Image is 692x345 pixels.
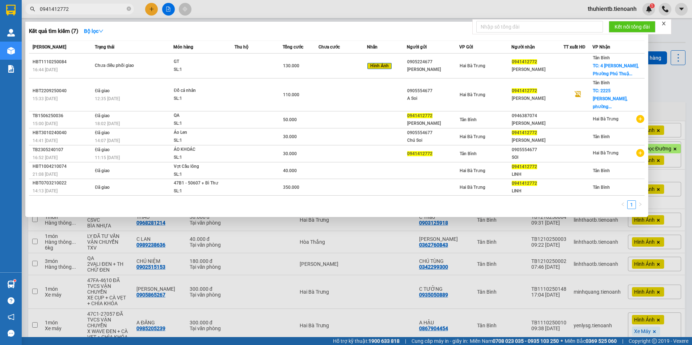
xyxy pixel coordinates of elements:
[6,5,16,16] img: logo-vxr
[283,63,299,68] span: 130.000
[95,155,120,160] span: 11:15 [DATE]
[636,115,644,123] span: plus-circle
[95,88,110,93] span: Đã giao
[174,163,228,171] div: Vợt Cầu lông
[95,44,114,50] span: Trạng thái
[512,164,537,169] span: 0941412772
[593,63,639,76] span: TC: 4 [PERSON_NAME], Phường Phú Thuậ...
[459,44,473,50] span: VP Gửi
[592,44,610,50] span: VP Nhận
[407,66,459,73] div: [PERSON_NAME]
[174,120,228,128] div: SL: 1
[33,155,58,160] span: 16:52 [DATE]
[512,154,563,161] div: SOI
[619,200,627,209] li: Previous Page
[283,185,299,190] span: 350.000
[512,130,537,135] span: 0941412772
[33,146,93,154] div: TB2305240107
[407,151,432,156] span: 0941412772
[174,179,228,187] div: 47B1 - 50607 + Bì Thư
[628,201,636,209] a: 1
[476,21,603,33] input: Nhập số tổng đài
[407,137,459,144] div: Chú Soi
[593,88,628,109] span: TC: 2225 [PERSON_NAME], phường...
[407,58,459,66] div: 0905224677
[512,137,563,144] div: [PERSON_NAME]
[33,44,66,50] span: [PERSON_NAME]
[95,62,149,70] div: Chưa điều phối giao
[33,172,58,177] span: 21:08 [DATE]
[29,27,78,35] h3: Kết quả tìm kiếm ( 7 )
[407,113,432,118] span: 0941412772
[593,55,610,60] span: Tân Bình
[512,146,563,154] div: 0905554677
[367,63,392,69] span: Hình Ảnh
[33,138,58,143] span: 14:41 [DATE]
[174,87,228,95] div: Đồ cá nhân
[33,163,93,170] div: HBT1004210074
[7,65,15,73] img: solution-icon
[407,95,459,102] div: A Soi
[636,200,645,209] button: right
[621,202,625,206] span: left
[95,130,110,135] span: Đã giao
[636,149,644,157] span: plus-circle
[95,138,120,143] span: 14:07 [DATE]
[95,113,110,118] span: Đã giao
[174,137,228,145] div: SL: 1
[407,120,459,127] div: [PERSON_NAME]
[173,44,193,50] span: Món hàng
[33,129,93,137] div: HBT3010240040
[318,44,340,50] span: Chưa cước
[460,185,485,190] span: Hai Bà Trưng
[174,154,228,162] div: SL: 1
[512,187,563,195] div: LINH
[593,80,610,85] span: Tân Bình
[127,7,131,11] span: close-circle
[283,117,297,122] span: 50.000
[283,151,297,156] span: 30.000
[512,112,563,120] div: 0946387074
[460,168,485,173] span: Hai Bà Trưng
[174,95,228,103] div: SL: 1
[283,134,297,139] span: 30.000
[460,117,477,122] span: Tân Bình
[174,171,228,179] div: SL: 1
[609,21,655,33] button: Kết nối tổng đài
[512,88,537,93] span: 0941412772
[7,47,15,55] img: warehouse-icon
[619,200,627,209] button: left
[407,44,427,50] span: Người gửi
[30,7,35,12] span: search
[33,112,93,120] div: TB1506250036
[564,44,586,50] span: TT xuất HĐ
[95,147,110,152] span: Đã giao
[33,58,93,66] div: HBT1110250084
[174,129,228,137] div: Áo Len
[8,330,14,337] span: message
[512,181,537,186] span: 0941412772
[95,121,120,126] span: 18:02 [DATE]
[33,87,93,95] div: HBT2209250040
[283,92,299,97] span: 110.000
[127,6,131,13] span: close-circle
[40,5,125,13] input: Tìm tên, số ĐT hoặc mã đơn
[593,134,610,139] span: Tân Bình
[174,58,228,66] div: GT
[593,150,619,156] span: Hai Bà Trưng
[512,59,537,64] span: 0941412772
[460,92,485,97] span: Hai Bà Trưng
[512,171,563,178] div: LINH
[78,25,109,37] button: Bộ lọcdown
[174,187,228,195] div: SL: 1
[174,112,228,120] div: QA
[7,29,15,37] img: warehouse-icon
[512,66,563,73] div: [PERSON_NAME]
[174,146,228,154] div: ÁO KHOÁC
[174,66,228,74] div: SL: 1
[593,168,610,173] span: Tân Bình
[33,179,93,187] div: HBT0703210022
[511,44,535,50] span: Người nhận
[95,96,120,101] span: 12:35 [DATE]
